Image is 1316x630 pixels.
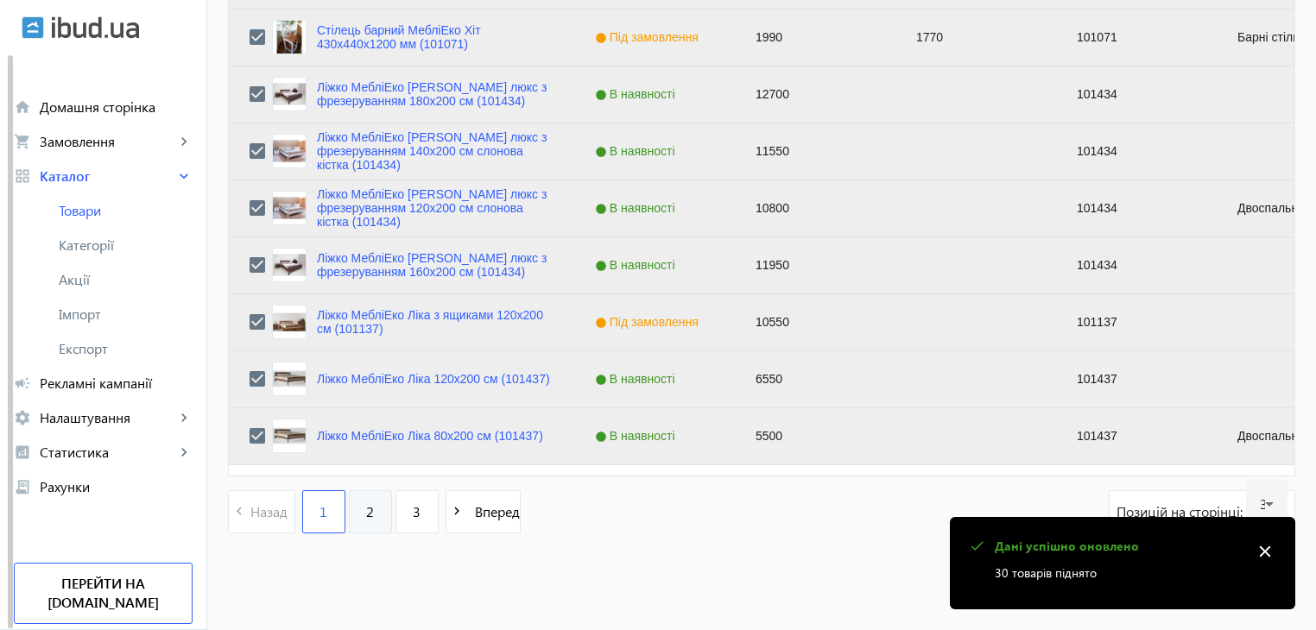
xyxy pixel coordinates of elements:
span: Статистика [40,444,175,461]
span: В наявності [595,429,680,443]
div: 101434 [1056,123,1217,180]
span: Каталог [40,167,175,185]
a: Ліжко МебліЕко [PERSON_NAME] люкс з фрезеруванням 120х200 см слонова кістка (101434) [317,187,554,229]
mat-icon: receipt_long [14,478,31,495]
a: Ліжко МебліЕко Ліка з ящиками 120х200 см (101137) [317,308,554,336]
div: 12700 [735,66,895,123]
mat-icon: shopping_cart [14,133,31,150]
span: Рекламні кампанії [40,375,193,392]
img: ibud_text.svg [52,16,139,39]
span: В наявності [595,372,680,386]
span: Акції [59,271,193,288]
img: ibud.svg [22,16,44,39]
mat-icon: grid_view [14,167,31,185]
span: В наявності [595,201,680,215]
mat-icon: keyboard_arrow_right [175,133,193,150]
div: 10800 [735,180,895,236]
div: 101071 [1056,9,1217,66]
div: 5500 [735,408,895,464]
mat-icon: keyboard_arrow_right [175,167,193,185]
span: Замовлення [40,133,175,150]
a: Перейти на [DOMAIN_NAME] [14,563,193,624]
div: 101437 [1056,351,1217,407]
p: 30 товарів піднято [995,564,1242,582]
a: Ліжко МебліЕко Ліка 80х200 см (101437) [317,429,543,443]
button: Вперед [446,490,521,533]
div: 11550 [735,123,895,180]
p: Дані успішно оновлено [995,538,1242,555]
span: Під замовлення [595,30,703,44]
mat-icon: settings [14,409,31,426]
a: Ліжко МебліЕко Ліка 120х200 см (101437) [317,372,550,386]
span: 2 [366,502,374,521]
span: Імпорт [59,306,193,323]
div: 101434 [1056,180,1217,236]
div: 1770 [895,9,1056,66]
mat-icon: home [14,98,31,116]
mat-icon: campaign [14,375,31,392]
div: 101137 [1056,294,1217,350]
span: В наявності [595,87,680,101]
span: 1 [320,502,327,521]
mat-icon: check [965,535,988,558]
span: 3 [413,502,421,521]
span: Під замовлення [595,315,703,329]
div: 11950 [735,237,895,293]
div: 1990 [735,9,895,66]
span: Категорії [59,236,193,254]
div: 101434 [1056,66,1217,123]
div: 101437 [1056,408,1217,464]
span: Товари [59,202,193,219]
div: 101434 [1056,237,1217,293]
mat-icon: navigate_next [446,501,468,522]
mat-icon: keyboard_arrow_right [175,444,193,461]
a: Ліжко МебліЕко [PERSON_NAME] люкс з фрезеруванням 180х200 см (101434) [317,80,554,108]
div: 6550 [735,351,895,407]
span: Домашня сторінка [40,98,193,116]
span: Вперед [468,502,520,521]
div: 10550 [735,294,895,350]
a: Ліжко МебліЕко [PERSON_NAME] люкс з фрезеруванням 160х200 см (101434) [317,251,554,279]
span: Позицій на сторінці: [1117,502,1246,521]
span: В наявності [595,144,680,158]
mat-icon: keyboard_arrow_right [175,409,193,426]
span: В наявності [595,258,680,272]
span: Налаштування [40,409,175,426]
span: Експорт [59,340,193,357]
mat-icon: analytics [14,444,31,461]
a: Ліжко МебліЕко [PERSON_NAME] люкс з фрезеруванням 140х200 см слонова кістка (101434) [317,130,554,172]
a: Стілець барний МебліЕко Хіт 430х440х1200 мм (101071) [317,23,554,51]
mat-icon: close [1252,539,1278,564]
span: Рахунки [40,478,193,495]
